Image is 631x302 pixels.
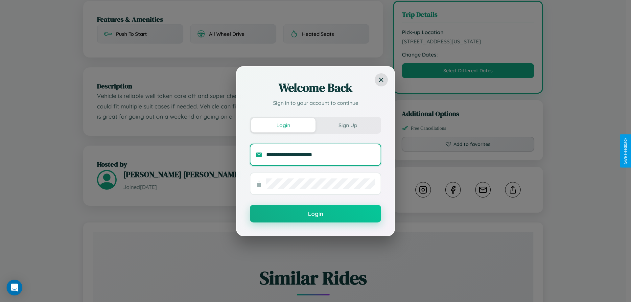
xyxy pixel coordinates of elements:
div: Give Feedback [623,138,628,164]
h2: Welcome Back [250,80,381,96]
div: Open Intercom Messenger [7,280,22,295]
button: Sign Up [315,118,380,132]
button: Login [251,118,315,132]
button: Login [250,205,381,222]
p: Sign in to your account to continue [250,99,381,107]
